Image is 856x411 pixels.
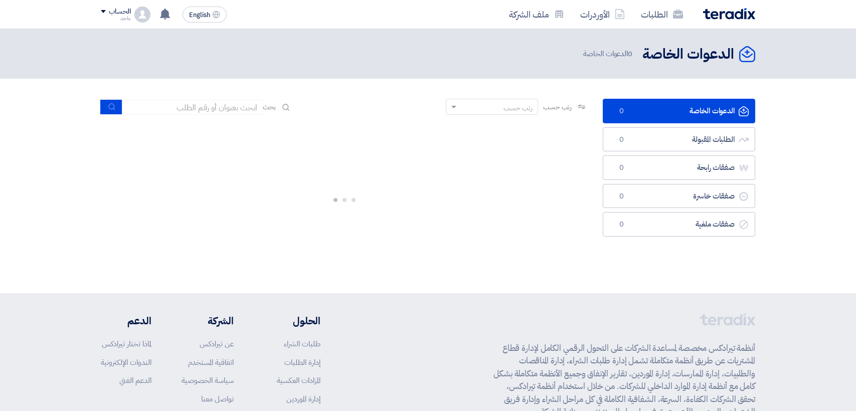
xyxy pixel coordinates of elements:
a: طلبات الشراء [284,338,320,349]
span: 0 [628,48,632,59]
div: الحساب [109,8,130,16]
a: صفقات خاسرة0 [603,184,755,209]
a: الندوات الإلكترونية [101,357,151,368]
a: إدارة الطلبات [284,357,320,368]
a: المزادات العكسية [277,375,320,386]
li: الحلول [264,313,320,328]
a: لماذا تختار تيرادكس [102,338,151,349]
span: 0 [615,106,627,116]
div: ماجد [101,16,130,21]
a: صفقات رابحة0 [603,155,755,180]
a: الطلبات المقبولة0 [603,127,755,152]
span: 0 [615,135,627,145]
span: 0 [615,220,627,230]
span: بحث [263,102,276,112]
span: 0 [615,191,627,201]
a: ملف الشركة [501,3,572,26]
span: الدعوات الخاصة [583,48,634,60]
a: سياسة الخصوصية [182,375,234,386]
li: الدعم [101,313,151,328]
span: 0 [615,163,627,173]
a: الطلبات [633,3,691,26]
a: عن تيرادكس [200,338,234,349]
a: الدعوات الخاصة0 [603,99,755,123]
input: ابحث بعنوان أو رقم الطلب [122,100,263,115]
a: الدعم الفني [119,375,151,386]
button: English [183,7,227,23]
img: Teradix logo [703,8,755,20]
a: إدارة الموردين [286,393,320,404]
li: الشركة [182,313,234,328]
a: تواصل معنا [201,393,234,404]
img: profile_test.png [134,7,150,23]
a: صفقات ملغية0 [603,212,755,237]
h2: الدعوات الخاصة [642,45,734,64]
div: رتب حسب [503,103,533,113]
span: English [189,12,210,19]
a: اتفاقية المستخدم [188,357,234,368]
span: رتب حسب [543,102,572,112]
a: الأوردرات [572,3,633,26]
